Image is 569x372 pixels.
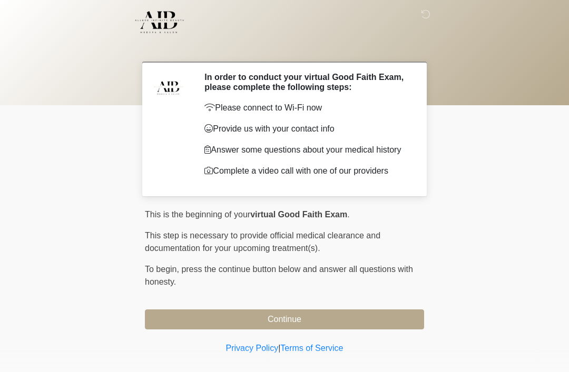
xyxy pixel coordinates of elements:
p: Complete a video call with one of our providers [204,165,408,177]
span: This step is necessary to provide official medical clearance and documentation for your upcoming ... [145,231,380,253]
h1: ‎ ‎ [137,38,432,57]
span: This is the beginning of your [145,210,250,219]
span: press the continue button below and answer all questions with honesty. [145,265,413,286]
img: Agent Avatar [153,72,184,104]
h2: In order to conduct your virtual Good Faith Exam, please complete the following steps: [204,72,408,92]
img: Allure Infinite Beauty Logo [134,8,184,36]
strong: virtual Good Faith Exam [250,210,347,219]
a: Terms of Service [280,344,343,353]
span: To begin, [145,265,181,274]
a: | [278,344,280,353]
button: Continue [145,309,424,329]
p: Answer some questions about your medical history [204,144,408,156]
p: Provide us with your contact info [204,123,408,135]
a: Privacy Policy [226,344,279,353]
p: Please connect to Wi-Fi now [204,102,408,114]
span: . [347,210,349,219]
